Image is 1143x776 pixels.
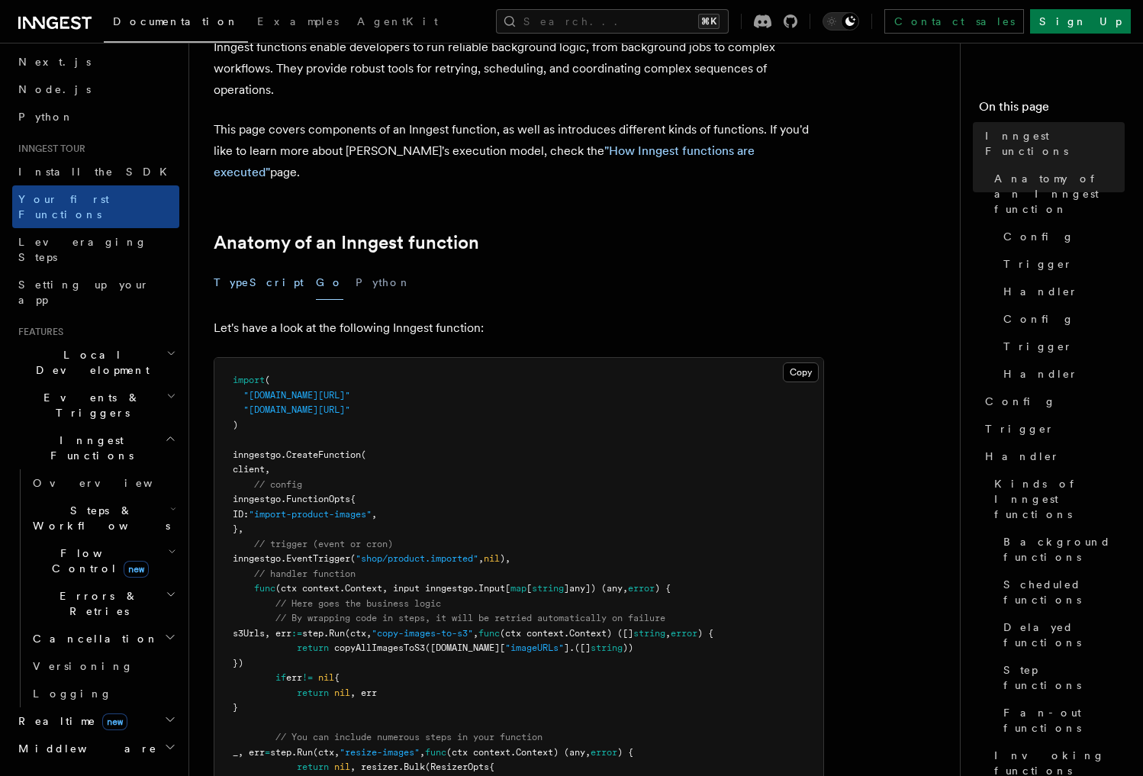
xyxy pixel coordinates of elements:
span: Step functions [1003,662,1125,693]
span: Trigger [985,421,1054,436]
button: Toggle dark mode [823,12,859,31]
kbd: ⌘K [698,14,720,29]
span: ( [361,449,366,460]
button: Inngest Functions [12,427,179,469]
span: string [532,583,564,594]
span: := [291,628,302,639]
a: Sign Up [1030,9,1131,34]
span: ( [265,375,270,385]
a: Handler [997,278,1125,305]
a: Setting up your app [12,271,179,314]
button: Cancellation [27,625,179,652]
span: import [233,375,265,385]
span: Errors & Retries [27,588,166,619]
a: Inngest Functions [979,122,1125,165]
a: Trigger [979,415,1125,443]
span: step. [302,628,329,639]
button: Copy [783,362,819,382]
span: Trigger [1003,256,1073,272]
span: Leveraging Steps [18,236,147,263]
a: Next.js [12,48,179,76]
p: Inngest functions enable developers to run reliable background logic, from background jobs to com... [214,37,824,101]
span: Events & Triggers [12,390,166,420]
span: Realtime [12,713,127,729]
span: step. [270,747,297,758]
span: err [286,672,302,683]
span: , [420,747,425,758]
a: Kinds of Inngest functions [988,470,1125,528]
button: Python [356,266,411,300]
a: Handler [979,443,1125,470]
span: (ResizerOpts{ [425,762,494,772]
span: EventTrigger [286,553,350,564]
span: Features [12,326,63,338]
span: ( [350,553,356,564]
span: , resizer. [350,762,404,772]
span: Run [297,747,313,758]
span: "copy-images-to-s3" [372,628,473,639]
span: , [372,509,377,520]
a: Documentation [104,5,248,43]
a: Handler [997,360,1125,388]
span: ) { [617,747,633,758]
span: ) [233,420,238,430]
a: Install the SDK [12,158,179,185]
span: (ctx, [313,747,340,758]
span: Documentation [113,15,239,27]
span: , [478,553,484,564]
button: Events & Triggers [12,384,179,427]
span: Steps & Workflows [27,503,170,533]
span: "[DOMAIN_NAME][URL]" [243,390,350,401]
a: Examples [248,5,348,41]
span: Next.js [18,56,91,68]
span: Flow Control [27,546,168,576]
span: Fan-out functions [1003,705,1125,736]
a: Fan-out functions [997,699,1125,742]
span: Python [18,111,74,123]
span: ]any]) (any, [564,583,628,594]
span: = [265,747,270,758]
span: new [102,713,127,730]
span: Handler [985,449,1060,464]
span: nil [484,553,500,564]
a: Overview [27,469,179,497]
span: Middleware [12,741,157,756]
a: Versioning [27,652,179,680]
span: Your first Functions [18,193,109,221]
span: // Here goes the business logic [275,598,441,609]
span: Config [1003,311,1074,327]
button: Flow Controlnew [27,539,179,582]
span: nil [318,672,334,683]
span: nil [334,687,350,698]
span: Config [985,394,1056,409]
span: Local Development [12,347,166,378]
span: Inngest tour [12,143,85,155]
a: Anatomy of an Inngest function [214,232,479,253]
a: Background functions [997,528,1125,571]
span: Handler [1003,284,1078,299]
span: Inngest Functions [12,433,165,463]
span: // trigger (event or cron) [254,539,393,549]
span: ), [500,553,510,564]
span: map [510,583,526,594]
span: error [591,747,617,758]
a: Trigger [997,250,1125,278]
span: func [254,583,275,594]
span: Kinds of Inngest functions [994,476,1125,522]
span: client, [233,464,270,475]
span: string [633,628,665,639]
a: AgentKit [348,5,447,41]
h4: On this page [979,98,1125,122]
span: Trigger [1003,339,1073,354]
span: error [671,628,697,639]
span: }, [233,523,243,534]
span: // You can include numerous steps in your function [275,732,543,742]
span: Scheduled functions [1003,577,1125,607]
a: Step functions [997,656,1125,699]
span: Versioning [33,660,134,672]
span: // config [254,479,302,490]
a: Python [12,103,179,130]
span: error [628,583,655,594]
span: Install the SDK [18,166,176,178]
a: Logging [27,680,179,707]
